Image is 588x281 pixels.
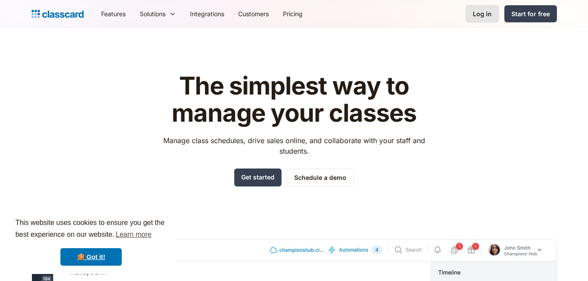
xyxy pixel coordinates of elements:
a: Features [94,4,133,24]
div: Log in [473,9,492,18]
div: Solutions [140,9,165,18]
h1: The simplest way to manage your classes [155,73,433,126]
a: dismiss cookie message [60,248,122,266]
div: Solutions [133,4,183,24]
a: Schedule a demo [287,169,354,186]
a: Start for free [504,5,557,22]
span: This website uses cookies to ensure you get the best experience on our website. [15,218,167,241]
p: Manage class schedules, drive sales online, and collaborate with your staff and students. [155,135,433,156]
a: Log in [465,5,499,23]
a: Pricing [276,4,310,24]
div: cookieconsent [7,209,175,274]
div: Start for free [511,9,550,18]
a: learn more about cookies [114,228,153,241]
a: Get started [234,169,282,186]
a: Customers [231,4,276,24]
a: home [32,8,84,20]
a: Integrations [183,4,231,24]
